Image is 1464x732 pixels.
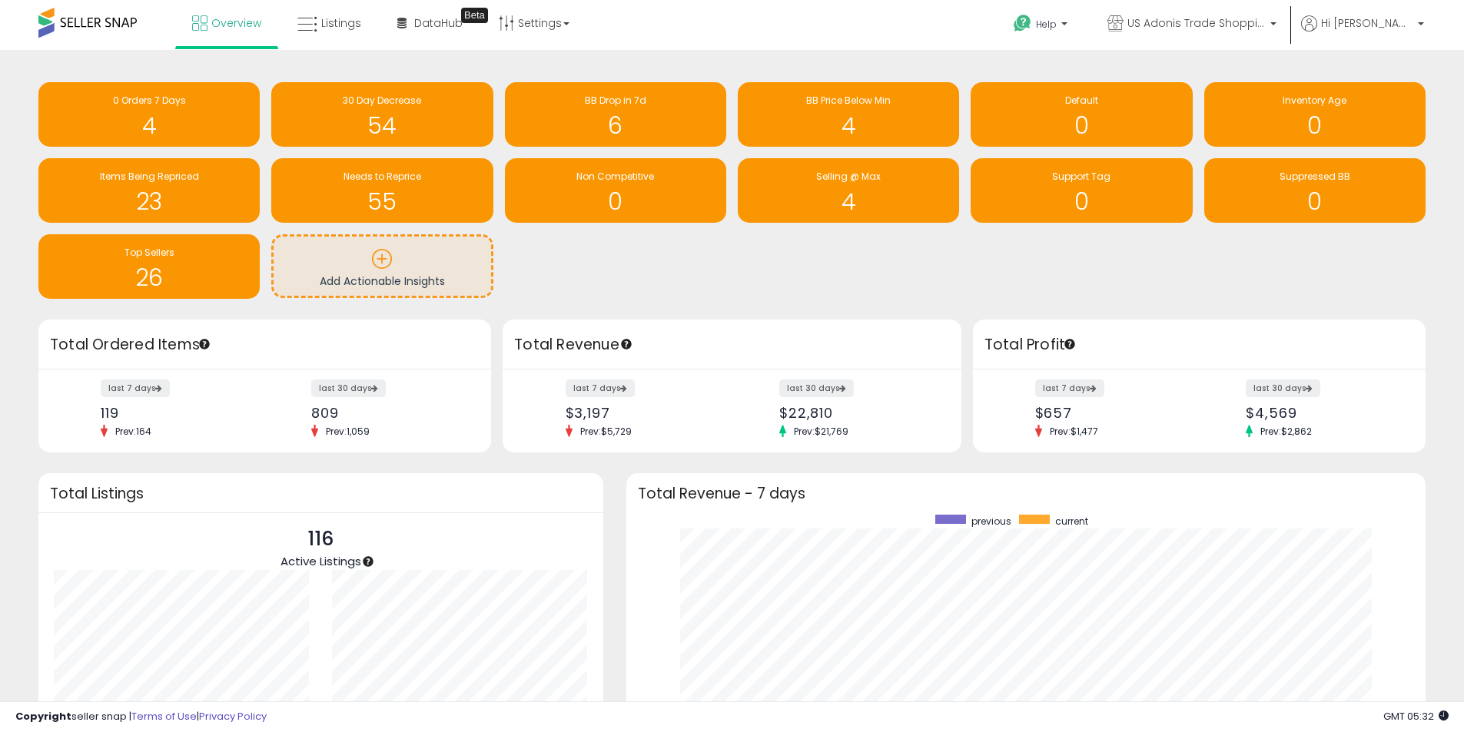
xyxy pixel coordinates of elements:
span: 30 Day Decrease [343,94,421,107]
h1: 4 [745,113,951,138]
span: Hi [PERSON_NAME] [1321,15,1413,31]
div: Tooltip anchor [619,337,633,351]
h1: 54 [279,113,485,138]
a: Suppressed BB 0 [1204,158,1426,223]
span: Active Listings [281,553,361,569]
div: $3,197 [566,405,721,421]
label: last 7 days [566,379,635,397]
span: Prev: $21,769 [786,425,856,438]
span: Listings [321,15,361,31]
span: DataHub [414,15,463,31]
label: last 7 days [101,379,170,397]
div: $22,810 [779,405,935,421]
div: 809 [311,405,464,421]
h1: 23 [46,189,252,214]
span: Prev: 164 [108,425,159,438]
span: US Adonis Trade Shopping [1127,15,1266,31]
a: Privacy Policy [199,709,267,724]
h1: 4 [46,113,252,138]
span: Needs to Reprice [344,170,421,183]
a: 0 Orders 7 Days 4 [38,82,260,147]
h1: 0 [978,189,1184,214]
a: Default 0 [971,82,1192,147]
h3: Total Listings [50,488,592,499]
span: Selling @ Max [816,170,881,183]
h1: 26 [46,265,252,290]
a: BB Drop in 7d 6 [505,82,726,147]
span: Items Being Repriced [100,170,199,183]
h1: 55 [279,189,485,214]
p: 116 [281,525,361,554]
a: Hi [PERSON_NAME] [1301,15,1424,50]
a: Terms of Use [131,709,197,724]
a: Help [1001,2,1083,50]
span: Add Actionable Insights [320,273,445,289]
label: last 30 days [779,379,854,397]
div: seller snap | | [15,710,267,724]
a: Needs to Reprice 55 [271,158,493,223]
span: Non Competitive [576,170,654,183]
span: Default [1065,94,1098,107]
div: Tooltip anchor [461,8,488,23]
h1: 6 [513,113,719,138]
h1: 0 [978,113,1184,138]
h1: 4 [745,189,951,214]
a: BB Price Below Min 4 [738,82,959,147]
a: Support Tag 0 [971,158,1192,223]
h1: 0 [1212,189,1418,214]
span: Help [1036,18,1057,31]
div: $657 [1035,405,1188,421]
span: Prev: $1,477 [1042,425,1106,438]
a: Selling @ Max 4 [738,158,959,223]
span: 2025-10-6 05:32 GMT [1383,709,1449,724]
i: Get Help [1013,14,1032,33]
a: Inventory Age 0 [1204,82,1426,147]
span: BB Price Below Min [806,94,891,107]
a: 30 Day Decrease 54 [271,82,493,147]
span: Top Sellers [124,246,174,259]
span: Suppressed BB [1280,170,1350,183]
span: Inventory Age [1283,94,1346,107]
span: 0 Orders 7 Days [113,94,186,107]
label: last 30 days [1246,379,1320,397]
h1: 0 [513,189,719,214]
div: $4,569 [1246,405,1399,421]
span: previous [971,515,1011,528]
div: 119 [101,405,254,421]
label: last 30 days [311,379,386,397]
a: Non Competitive 0 [505,158,726,223]
div: Tooltip anchor [198,337,211,351]
a: Items Being Repriced 23 [38,158,260,223]
h1: 0 [1212,113,1418,138]
a: Add Actionable Insights [274,237,490,296]
h3: Total Revenue - 7 days [638,488,1414,499]
span: Support Tag [1052,170,1110,183]
h3: Total Revenue [514,334,950,356]
span: Overview [211,15,261,31]
h3: Total Profit [984,334,1414,356]
span: current [1055,515,1088,528]
span: Prev: $5,729 [573,425,639,438]
div: Tooltip anchor [361,555,375,568]
a: Top Sellers 26 [38,234,260,299]
span: BB Drop in 7d [585,94,646,107]
span: Prev: 1,059 [318,425,377,438]
strong: Copyright [15,709,71,724]
h3: Total Ordered Items [50,334,480,356]
span: Prev: $2,862 [1253,425,1320,438]
div: Tooltip anchor [1063,337,1077,351]
label: last 7 days [1035,379,1104,397]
